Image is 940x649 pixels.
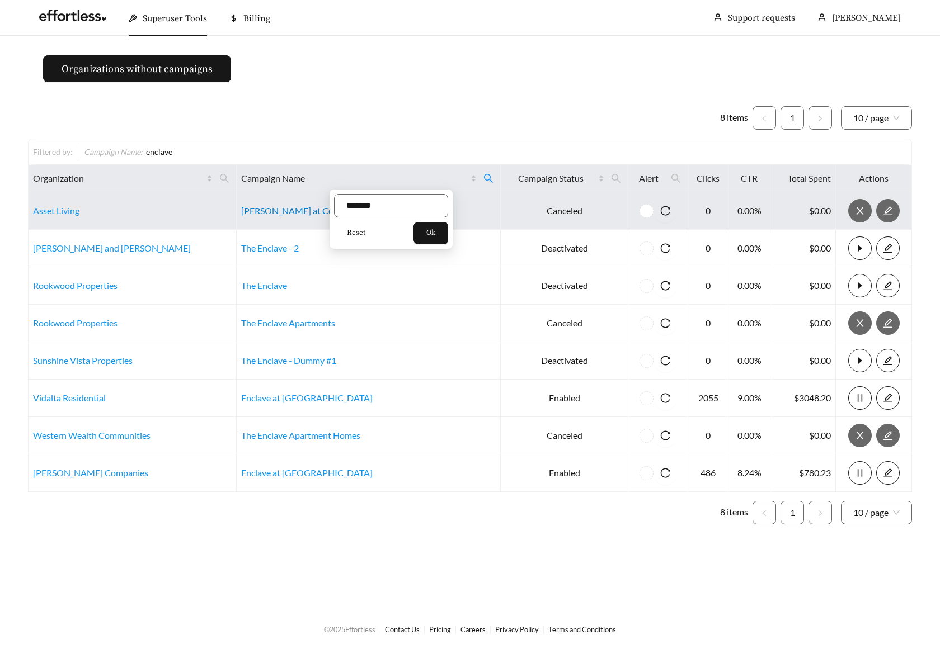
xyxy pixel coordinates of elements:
[688,342,728,380] td: 0
[753,501,776,524] button: left
[33,280,117,291] a: Rookwood Properties
[849,468,871,478] span: pause
[753,106,776,130] li: Previous Page
[849,393,871,403] span: pause
[728,380,770,417] td: 9.00%
[501,192,628,230] td: Canceled
[654,318,677,328] span: reload
[809,501,832,524] li: Next Page
[243,13,270,24] span: Billing
[654,281,677,291] span: reload
[809,106,832,130] button: right
[385,625,420,634] a: Contact Us
[548,625,616,634] a: Terms and Conditions
[62,61,213,77] span: Organizations without campaigns
[241,172,468,185] span: Campaign Name
[848,236,872,260] button: caret-right
[876,392,900,403] a: edit
[33,467,148,478] a: [PERSON_NAME] Companies
[809,501,832,524] button: right
[720,501,748,524] li: 8 items
[876,199,900,222] button: edit
[876,349,900,372] button: edit
[728,12,795,23] a: Support requests
[728,342,770,380] td: 0.00%
[688,165,728,192] th: Clicks
[761,510,768,517] span: left
[817,115,824,122] span: right
[241,467,373,478] a: Enclave at [GEOGRAPHIC_DATA]
[413,222,448,244] button: Ok
[654,461,677,485] button: reload
[832,12,901,23] span: [PERSON_NAME]
[876,386,900,410] button: edit
[728,192,770,230] td: 0.00%
[877,243,899,253] span: edit
[809,106,832,130] li: Next Page
[849,243,871,253] span: caret-right
[849,356,871,366] span: caret-right
[817,510,824,517] span: right
[877,281,899,291] span: edit
[688,417,728,454] td: 0
[728,417,770,454] td: 0.00%
[241,355,336,366] a: The Enclave - Dummy #1
[688,305,728,342] td: 0
[876,318,900,328] a: edit
[33,430,151,440] a: Western Wealth Communities
[654,386,677,410] button: reload
[877,356,899,366] span: edit
[654,311,677,335] button: reload
[688,267,728,305] td: 0
[505,172,596,185] span: Campaign Status
[770,165,836,192] th: Total Spent
[611,173,621,183] span: search
[770,454,836,492] td: $780.23
[334,222,378,244] button: Reset
[876,274,900,297] button: edit
[501,454,628,492] td: Enabled
[241,392,373,403] a: Enclave at [GEOGRAPHIC_DATA]
[666,169,685,187] span: search
[483,173,493,183] span: search
[848,274,872,297] button: caret-right
[654,349,677,372] button: reload
[876,467,900,478] a: edit
[654,274,677,297] button: reload
[654,243,677,253] span: reload
[324,625,375,634] span: © 2025 Effortless
[501,305,628,342] td: Canceled
[43,55,231,82] button: Organizations without campaigns
[219,173,229,183] span: search
[841,501,912,524] div: Page Size
[33,172,204,185] span: Organization
[848,349,872,372] button: caret-right
[781,106,804,130] li: 1
[770,342,836,380] td: $0.00
[770,380,836,417] td: $3048.20
[33,146,78,158] div: Filtered by:
[728,454,770,492] td: 8.24%
[33,205,79,216] a: Asset Living
[876,205,900,216] a: edit
[876,461,900,485] button: edit
[501,417,628,454] td: Canceled
[753,501,776,524] li: Previous Page
[720,106,748,130] li: 8 items
[495,625,539,634] a: Privacy Policy
[876,236,900,260] button: edit
[848,461,872,485] button: pause
[770,192,836,230] td: $0.00
[728,267,770,305] td: 0.00%
[753,106,776,130] button: left
[688,230,728,267] td: 0
[849,281,871,291] span: caret-right
[876,311,900,335] button: edit
[781,107,803,129] a: 1
[501,267,628,305] td: Deactivated
[501,380,628,417] td: Enabled
[426,228,435,239] span: Ok
[241,243,299,253] a: The Enclave - 2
